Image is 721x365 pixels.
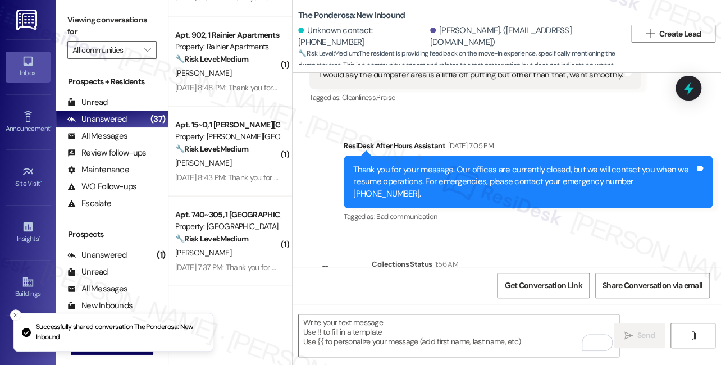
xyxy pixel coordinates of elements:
strong: 🔧 Risk Level: Medium [175,143,248,153]
textarea: To enrich screen reader interactions, please activate Accessibility in Grammarly extension settings [299,314,619,357]
i:  [688,331,697,340]
span: • [39,233,40,241]
div: Thank you for your message. Our offices are currently closed, but we will contact you when we res... [353,164,695,200]
span: Send [637,330,655,341]
div: Unread [67,97,108,108]
div: Unknown contact: [PHONE_NUMBER] [298,25,427,49]
span: Cleanliness , [342,93,376,102]
b: The Ponderosa: New Inbound [298,10,405,21]
strong: 🔧 Risk Level: Medium [175,53,248,63]
div: Apt. 740~305, 1 [GEOGRAPHIC_DATA] [175,208,279,220]
span: Share Conversation via email [603,280,702,291]
div: ResiDesk After Hours Assistant [344,140,713,156]
div: Property: Rainier Apartments [175,40,279,52]
div: Tagged as: [309,89,641,106]
div: All Messages [67,130,127,142]
p: Successfully shared conversation The Ponderosa: New Inbound [36,322,204,342]
div: Escalate [67,198,111,209]
div: Collections Status [372,258,432,270]
div: Apt. 15~D, 1 [PERSON_NAME][GEOGRAPHIC_DATA] (new) [175,118,279,130]
div: Property: [GEOGRAPHIC_DATA] [175,220,279,232]
div: Unanswered [67,249,127,261]
div: Property: [PERSON_NAME][GEOGRAPHIC_DATA] [175,130,279,142]
strong: 🔧 Risk Level: Medium [298,49,358,58]
button: Close toast [10,309,21,321]
i:  [646,29,654,38]
div: I would say the dumpster area is a little off putting but other than that, went smoothly. [319,69,623,81]
span: : The resident is providing feedback on the move-in experience, specifically mentioning the dumps... [298,48,626,84]
span: Bad communication [376,212,437,221]
i:  [144,45,150,54]
div: Maintenance [67,164,129,176]
div: (37) [148,111,168,128]
div: WO Follow-ups [67,181,136,193]
input: All communities [72,41,139,59]
div: 1:56 AM [432,258,458,270]
div: Review follow-ups [67,147,146,159]
img: ResiDesk Logo [16,10,39,30]
div: (1) [154,247,168,264]
div: Prospects [56,229,168,240]
span: [PERSON_NAME] [175,157,231,167]
strong: 🔧 Risk Level: Medium [175,233,248,243]
i:  [624,331,632,340]
label: Viewing conversations for [67,11,157,41]
span: [PERSON_NAME] [175,247,231,257]
div: All Messages [67,283,127,295]
span: [PERSON_NAME] [175,67,231,77]
div: Tagged as: [344,208,713,225]
div: [PERSON_NAME]. ([EMAIL_ADDRESS][DOMAIN_NAME]) [430,25,617,49]
span: • [40,178,42,186]
div: New Inbounds [67,300,133,312]
span: Praise [376,93,395,102]
div: Apt. 902, 1 Rainier Apartments [175,29,279,40]
span: Get Conversation Link [504,280,582,291]
span: • [50,123,52,131]
div: Unanswered [67,113,127,125]
span: Create Lead [659,28,701,40]
div: Prospects + Residents [56,76,168,88]
div: Unread [67,266,108,278]
div: [DATE] 7:05 PM [445,140,494,152]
